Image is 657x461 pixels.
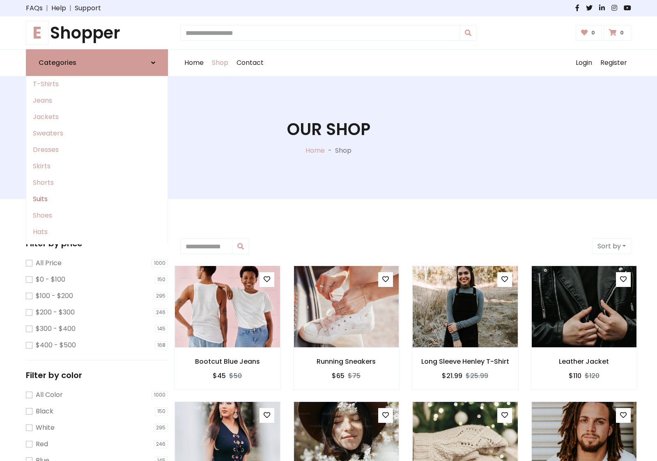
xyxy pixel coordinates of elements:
[26,23,168,43] h1: Shopper
[26,158,168,174] a: Skirts
[287,119,370,139] h1: Our Shop
[36,324,76,334] label: $300 - $400
[589,29,597,37] span: 0
[154,308,168,317] span: 246
[325,146,335,156] p: -
[348,371,361,381] del: $75
[155,341,168,349] span: 168
[26,207,168,224] a: Shoes
[442,372,462,380] h6: $21.99
[213,372,226,380] h6: $45
[306,146,325,155] a: Home
[335,146,351,156] p: Shop
[26,174,168,191] a: Shorts
[569,372,581,380] h6: $110
[26,23,168,43] a: EShopper
[208,50,232,76] a: Shop
[180,50,208,76] a: Home
[175,358,280,365] h6: Bootcut Blue Jeans
[585,371,600,381] del: $120
[26,49,168,76] a: Categories
[75,3,101,13] a: Support
[154,292,168,300] span: 295
[155,325,168,333] span: 145
[43,3,51,13] span: |
[26,21,48,45] span: E
[36,423,55,433] label: White
[66,3,75,13] span: |
[154,424,168,432] span: 295
[36,406,53,416] label: Black
[26,125,168,142] a: Sweaters
[26,109,168,125] a: Jackets
[36,275,65,284] label: $0 - $100
[592,239,631,254] button: Sort by
[152,259,168,267] span: 1000
[229,371,242,381] del: $50
[232,50,268,76] a: Contact
[26,370,168,380] h5: Filter by color
[294,358,400,365] h6: Running Sneakers
[604,25,631,41] a: 0
[155,275,168,284] span: 150
[26,224,168,240] a: Hats
[51,3,66,13] a: Help
[26,92,168,109] a: Jeans
[36,390,63,400] label: All Color
[576,25,602,41] a: 0
[36,439,48,449] label: Red
[36,340,76,350] label: $400 - $500
[332,372,345,380] h6: $65
[596,50,631,76] a: Register
[36,307,75,317] label: $200 - $300
[26,76,168,92] a: T-Shirts
[572,50,596,76] a: Login
[26,239,168,248] h5: Filter by price
[154,440,168,448] span: 246
[155,407,168,415] span: 150
[36,291,73,301] label: $100 - $200
[618,29,626,37] span: 0
[466,371,488,381] del: $25.99
[26,191,168,207] a: Suits
[36,258,62,268] label: All Price
[531,358,637,365] h6: Leather Jacket
[152,391,168,399] span: 1000
[39,59,76,67] h6: Categories
[26,3,43,13] a: FAQs
[26,142,168,158] a: Dresses
[412,358,518,365] h6: Long Sleeve Henley T-Shirt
